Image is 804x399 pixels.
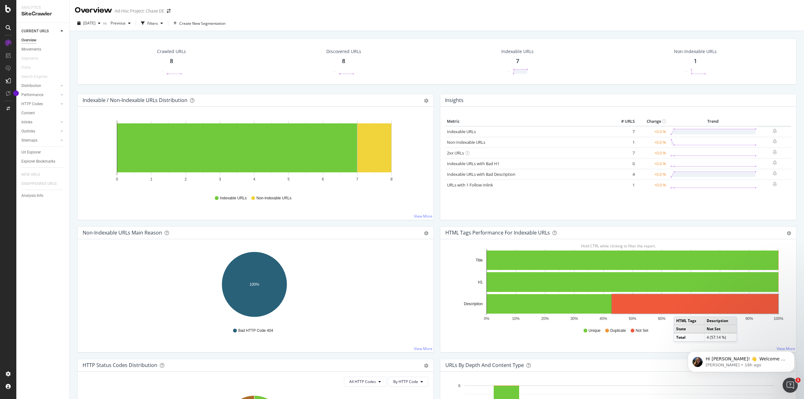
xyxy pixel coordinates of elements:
td: Not Set [704,325,737,333]
text: 1 [150,177,152,181]
a: Distribution [21,83,59,89]
td: +0.0 % [636,137,668,148]
div: - [508,69,509,74]
button: By HTTP Code [388,377,428,387]
text: H1 [478,280,483,284]
td: +0.0 % [636,126,668,137]
div: HTTP Codes [21,101,43,107]
div: gear [787,231,791,235]
td: Total [674,333,704,341]
a: 2xx URLs [447,150,464,156]
a: Indexable URLs [447,129,476,134]
text: 0 [116,177,118,181]
a: CURRENT URLS [21,28,59,35]
h4: Insights [445,96,464,105]
div: Crawled URLs [157,48,186,55]
a: Inlinks [21,119,59,126]
a: Indexable URLs with Bad H1 [447,161,499,166]
div: Content [21,110,35,116]
text: Description [464,302,483,306]
span: Non-Indexable URLs [256,196,291,201]
div: NEW URLS [21,171,40,178]
td: 7 [611,148,636,158]
div: Search Engines [21,73,47,80]
a: Indexable URLs with Bad Description [447,171,515,177]
iframe: Intercom notifications message [678,338,804,382]
svg: A chart. [83,249,426,322]
div: Performance [21,92,43,98]
span: 1 [796,378,801,383]
button: Previous [108,18,133,28]
td: State [674,325,704,333]
a: Movements [21,46,65,53]
div: Discovered URLs [326,48,361,55]
div: Tooltip anchor [13,90,19,96]
div: Indexable URLs [501,48,534,55]
th: Metric [445,117,611,126]
text: Title [476,258,483,262]
text: 4 [253,177,255,181]
text: 7 [356,177,358,181]
a: Outlinks [21,128,59,135]
a: NEW URLS [21,171,46,178]
div: Analytics [21,5,64,10]
td: 1 [611,180,636,190]
div: bell-plus [773,171,777,176]
text: 6 [458,384,460,388]
button: Filters [139,18,166,28]
th: # URLS [611,117,636,126]
td: Description [704,317,737,325]
div: Visits [21,64,31,71]
text: 0% [484,316,490,321]
text: 50% [629,316,636,321]
a: HTTP Codes [21,101,59,107]
a: URLs with 1 Follow Inlink [447,182,493,188]
text: 10% [512,316,519,321]
span: By HTTP Code [393,379,418,384]
text: 2 [185,177,187,181]
div: Non-Indexable URLs [674,48,717,55]
span: Not Set [636,328,648,333]
div: URLs by Depth and Content Type [445,362,524,368]
div: Analysis Info [21,192,43,199]
text: 30% [570,316,578,321]
div: CURRENT URLS [21,28,49,35]
td: +0.0 % [636,158,668,169]
div: Non-Indexable URLs Main Reason [83,229,162,236]
div: Sitemaps [21,137,37,144]
div: 1 [694,57,697,65]
a: Segments [21,55,45,62]
a: Explorer Bookmarks [21,158,65,165]
td: 4 (57.14 %) [704,333,737,341]
span: Bad HTTP Code 404 [238,328,273,333]
div: bell-plus [773,139,777,144]
td: +0.0 % [636,180,668,190]
text: 5 [287,177,290,181]
div: Url Explorer [21,149,41,156]
a: Analysis Info [21,192,65,199]
div: HTML Tags Performance for Indexable URLs [445,229,550,236]
div: A chart. [445,249,789,322]
text: 100% [250,282,259,287]
div: Outlinks [21,128,35,135]
div: - [334,69,335,74]
iframe: Intercom live chat [783,378,798,393]
div: Movements [21,46,41,53]
div: bell-plus [773,160,777,165]
span: All HTTP Codes [349,379,376,384]
div: Distribution [21,83,41,89]
th: Change [636,117,668,126]
text: 20% [541,316,549,321]
text: 90% [746,316,753,321]
span: Create New Segmentation [179,21,225,26]
text: 8 [390,177,393,181]
svg: A chart. [83,117,426,190]
text: 6 [322,177,324,181]
span: Unique [589,328,600,333]
div: - [162,69,163,74]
